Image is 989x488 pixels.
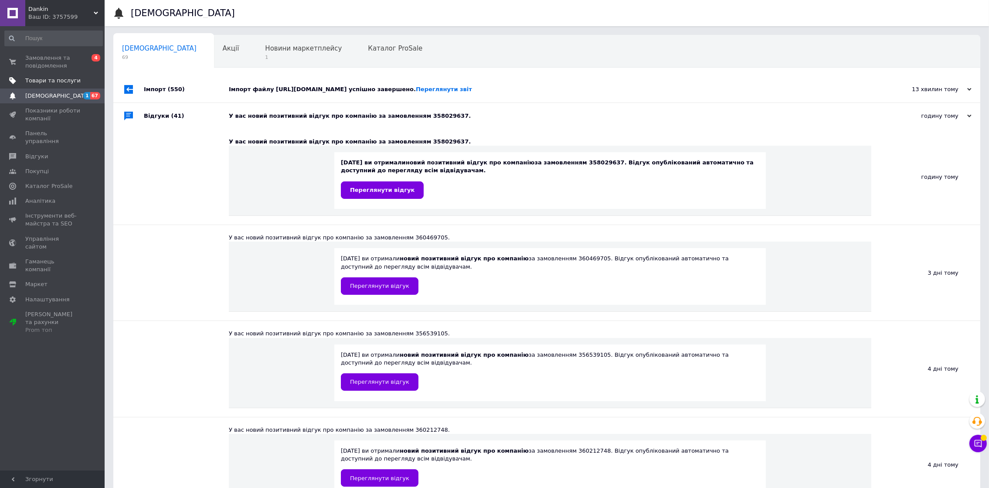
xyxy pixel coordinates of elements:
[341,181,424,199] a: Переглянути відгук
[25,258,81,273] span: Гаманець компанії
[229,330,871,338] div: У вас новий позитивний відгук про компанію за замовленням 356539105.
[25,311,81,334] span: [PERSON_NAME] та рахунки
[83,92,90,99] span: 1
[25,92,90,100] span: [DEMOGRAPHIC_DATA]
[144,76,229,102] div: Імпорт
[25,280,48,288] span: Маркет
[341,159,759,198] div: [DATE] ви отримали за замовленням 358029637. Відгук опублікований автоматично та доступний до пер...
[341,373,418,391] a: Переглянути відгук
[25,153,48,160] span: Відгуки
[341,469,418,487] a: Переглянути відгук
[25,107,81,123] span: Показники роботи компанії
[92,54,100,61] span: 4
[25,54,81,70] span: Замовлення та повідомлення
[350,187,415,193] span: Переглянути відгук
[884,85,972,93] div: 13 хвилин тому
[4,31,103,46] input: Пошук
[90,92,100,99] span: 67
[28,5,94,13] span: Dankin
[25,235,81,251] span: Управління сайтом
[25,130,81,145] span: Панель управління
[341,351,759,391] div: [DATE] ви отримали за замовленням 356539105. Відгук опублікований автоматично та доступний до пер...
[122,54,197,61] span: 69
[229,112,884,120] div: У вас новий позитивний відгук про компанію за замовленням 358029637.
[341,447,759,487] div: [DATE] ви отримали за замовленням 360212748. Відгук опублікований автоматично та доступний до пер...
[171,113,184,119] span: (41)
[25,167,49,175] span: Покупці
[341,255,759,294] div: [DATE] ви отримали за замовленням 360469705. Відгук опублікований автоматично та доступний до пер...
[416,86,472,92] a: Переглянути звіт
[406,159,535,166] b: новий позитивний відгук про компанію
[341,277,418,295] a: Переглянути відгук
[265,54,342,61] span: 1
[28,13,105,21] div: Ваш ID: 3757599
[265,44,342,52] span: Новини маркетплейсу
[368,44,422,52] span: Каталог ProSale
[131,8,235,18] h1: [DEMOGRAPHIC_DATA]
[871,129,980,225] div: годину тому
[25,296,70,304] span: Налаштування
[969,435,987,452] button: Чат з покупцем
[350,379,409,385] span: Переглянути відгук
[871,321,980,416] div: 4 дні тому
[25,212,81,228] span: Інструменти веб-майстра та SEO
[884,112,972,120] div: годину тому
[871,225,980,321] div: 3 дні тому
[350,283,409,289] span: Переглянути відгук
[400,255,529,262] b: новий позитивний відгук про компанію
[223,44,239,52] span: Акції
[400,351,529,358] b: новий позитивний відгук про компанію
[350,475,409,481] span: Переглянути відгук
[168,86,185,92] span: (550)
[229,138,871,146] div: У вас новий позитивний відгук про компанію за замовленням 358029637.
[25,197,55,205] span: Аналітика
[229,426,871,434] div: У вас новий позитивний відгук про компанію за замовленням 360212748.
[122,44,197,52] span: [DEMOGRAPHIC_DATA]
[25,326,81,334] div: Prom топ
[400,447,529,454] b: новий позитивний відгук про компанію
[229,85,884,93] div: Імпорт файлу [URL][DOMAIN_NAME] успішно завершено.
[229,234,871,242] div: У вас новий позитивний відгук про компанію за замовленням 360469705.
[25,182,72,190] span: Каталог ProSale
[144,103,229,129] div: Відгуки
[25,77,81,85] span: Товари та послуги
